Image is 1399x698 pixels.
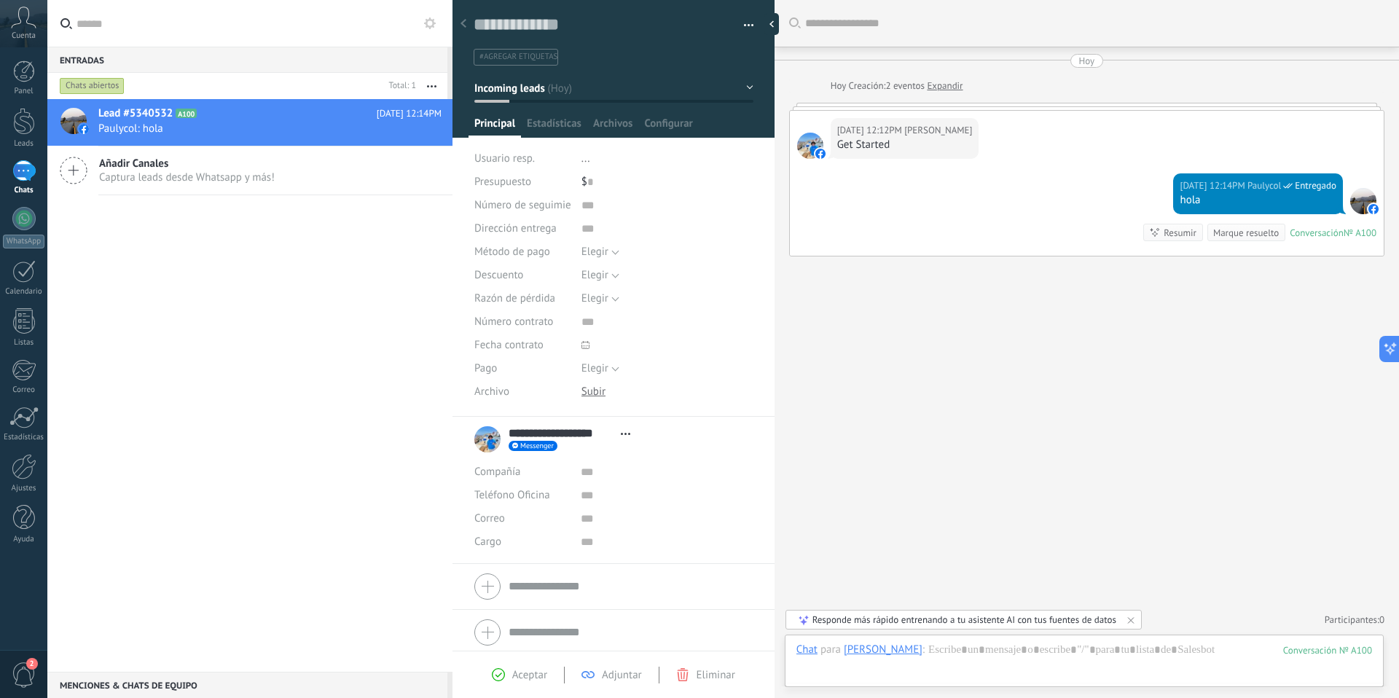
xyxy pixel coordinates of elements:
[1325,613,1384,626] a: Participantes:0
[47,99,452,146] a: Lead #5340532 A100 [DATE] 12:14PM Paulycol: hola
[1180,193,1336,208] div: hola
[581,287,619,310] button: Elegir
[474,363,497,374] span: Pago
[474,223,557,234] span: Dirección entrega
[1213,226,1279,240] div: Marque resuelto
[831,79,849,93] div: Hoy
[474,340,544,350] span: Fecha contrato
[474,200,587,211] span: Número de seguimiento
[527,117,581,138] span: Estadísticas
[602,668,642,682] span: Adjuntar
[98,106,173,121] span: Lead #5340532
[3,385,45,395] div: Correo
[837,138,973,152] div: Get Started
[474,194,571,217] div: Número de seguimiento
[581,240,619,264] button: Elegir
[581,264,619,287] button: Elegir
[12,31,36,41] span: Cuenta
[474,310,571,334] div: Número contrato
[474,170,571,194] div: Presupuesto
[797,133,823,159] span: Ian Nunez Sanmiguel
[820,643,841,657] span: para
[26,658,38,670] span: 2
[47,47,447,73] div: Entradas
[474,264,571,287] div: Descuento
[1247,179,1281,193] span: Paulycol (Oficina de Venta)
[474,240,571,264] div: Método de pago
[1379,613,1384,626] span: 0
[479,52,557,62] span: #agregar etiquetas
[922,643,925,657] span: :
[474,217,571,240] div: Dirección entrega
[474,270,523,281] span: Descuento
[474,147,571,170] div: Usuario resp.
[3,484,45,493] div: Ajustes
[47,672,447,698] div: Menciones & Chats de equipo
[474,334,571,357] div: Fecha contrato
[474,536,501,547] span: Cargo
[1283,644,1372,656] div: 100
[904,123,972,138] span: Ian Nunez Sanmiguel
[1164,226,1196,240] div: Resumir
[520,442,554,450] span: Messenger
[3,433,45,442] div: Estadísticas
[3,287,45,297] div: Calendario
[581,170,753,194] div: $
[474,287,571,310] div: Razón de pérdida
[99,170,275,184] span: Captura leads desde Whatsapp y más!
[697,668,735,682] span: Eliminar
[474,357,571,380] div: Pago
[377,106,442,121] span: [DATE] 12:14PM
[581,268,608,282] span: Elegir
[474,316,553,327] span: Número contrato
[1079,54,1095,68] div: Hoy
[474,460,570,484] div: Compañía
[512,668,547,682] span: Aceptar
[474,386,509,397] span: Archivo
[60,77,125,95] div: Chats abiertos
[474,293,555,304] span: Razón de pérdida
[927,79,963,93] a: Expandir
[383,79,416,93] div: Total: 1
[474,507,505,530] button: Correo
[99,157,275,170] span: Añadir Canales
[3,338,45,348] div: Listas
[474,511,505,525] span: Correo
[581,152,590,165] span: ...
[1350,188,1376,214] span: Paulycol
[831,79,963,93] div: Creación:
[474,530,570,554] div: Cargo
[1290,227,1344,239] div: Conversación
[581,357,619,380] button: Elegir
[644,117,692,138] span: Configurar
[3,535,45,544] div: Ayuda
[3,186,45,195] div: Chats
[3,87,45,96] div: Panel
[764,13,779,35] div: Ocultar
[79,124,89,134] img: facebook-sm.svg
[1368,204,1379,214] img: facebook-sm.svg
[474,175,531,189] span: Presupuesto
[885,79,924,93] span: 2 eventos
[416,73,447,99] button: Más
[474,152,535,165] span: Usuario resp.
[837,123,904,138] div: [DATE] 12:12PM
[474,117,515,138] span: Principal
[1344,227,1376,239] div: № A100
[3,235,44,248] div: WhatsApp
[593,117,632,138] span: Archivos
[812,613,1116,626] div: Responde más rápido entrenando a tu asistente AI con tus fuentes de datos
[1180,179,1247,193] div: [DATE] 12:14PM
[844,643,922,656] div: Ian Nunez Sanmiguel
[581,291,608,305] span: Elegir
[474,246,550,257] span: Método de pago
[581,245,608,259] span: Elegir
[815,149,826,159] img: facebook-sm.svg
[581,361,608,375] span: Elegir
[98,122,414,136] span: Paulycol: hola
[474,380,571,404] div: Archivo
[474,488,550,502] span: Teléfono Oficina
[474,484,550,507] button: Teléfono Oficina
[1295,179,1336,193] span: Entregado
[176,109,197,118] span: A100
